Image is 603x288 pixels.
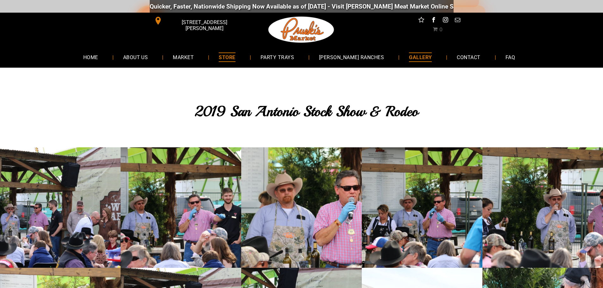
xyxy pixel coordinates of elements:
[399,49,441,65] a: GALLERY
[267,13,336,47] img: Pruski-s+Market+HQ+Logo2-1920w.png
[209,49,245,65] a: STORE
[74,49,108,65] a: HOME
[150,16,247,26] a: [STREET_ADDRESS][PERSON_NAME]
[195,102,418,120] span: 2019 San Antonio Stock Show & Rodeo
[163,49,203,65] a: MARKET
[251,49,304,65] a: PARTY TRAYS
[429,16,437,26] a: facebook
[439,27,443,33] span: 0
[219,52,235,62] span: STORE
[447,49,490,65] a: CONTACT
[310,49,393,65] a: [PERSON_NAME] RANCHES
[163,16,245,34] span: [STREET_ADDRESS][PERSON_NAME]
[417,16,425,26] a: Social network
[496,49,524,65] a: FAQ
[441,16,449,26] a: instagram
[114,49,158,65] a: ABOUT US
[453,16,462,26] a: email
